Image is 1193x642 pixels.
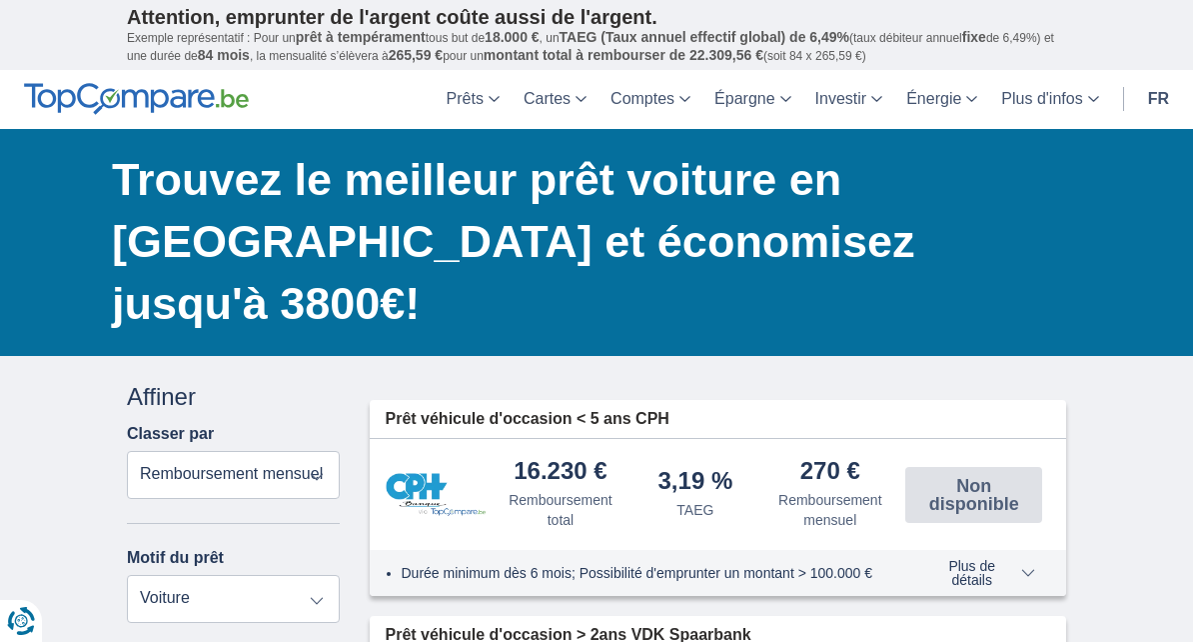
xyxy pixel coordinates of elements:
span: 84 mois [198,47,250,63]
p: Exemple représentatif : Pour un tous but de , un (taux débiteur annuel de 6,49%) et une durée de ... [127,29,1066,65]
div: 16.230 € [514,459,606,486]
div: TAEG [676,500,713,520]
button: Plus de détails [911,558,1050,588]
span: Plus de détails [926,559,1035,587]
img: pret personnel CPH Banque [386,473,486,516]
span: 18.000 € [485,29,540,45]
div: 3,19 % [658,469,733,496]
span: montant total à rembourser de 22.309,56 € [484,47,763,63]
div: Remboursement mensuel [770,490,889,530]
label: Motif du prêt [127,549,224,567]
a: Énergie [894,70,989,129]
a: Cartes [512,70,598,129]
div: 270 € [800,459,860,486]
li: Durée minimum dès 6 mois; Possibilité d'emprunter un montant > 100.000 € [402,563,896,583]
h1: Trouvez le meilleur prêt voiture en [GEOGRAPHIC_DATA] et économisez jusqu'à 3800€! [112,149,1066,335]
a: Plus d'infos [989,70,1110,129]
div: Remboursement total [502,490,620,530]
span: 265,59 € [389,47,444,63]
img: TopCompare [24,83,249,115]
button: Non disponible [905,467,1042,523]
p: Attention, emprunter de l'argent coûte aussi de l'argent. [127,5,1066,29]
a: Épargne [702,70,803,129]
span: prêt à tempérament [296,29,426,45]
label: Classer par [127,425,214,443]
span: Non disponible [911,477,1036,513]
a: Prêts [435,70,512,129]
span: Prêt véhicule d'occasion < 5 ans CPH [386,408,669,431]
a: Investir [803,70,895,129]
div: Affiner [127,380,340,414]
span: TAEG (Taux annuel effectif global) de 6,49% [560,29,849,45]
span: fixe [962,29,986,45]
a: Comptes [598,70,702,129]
a: fr [1136,70,1181,129]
